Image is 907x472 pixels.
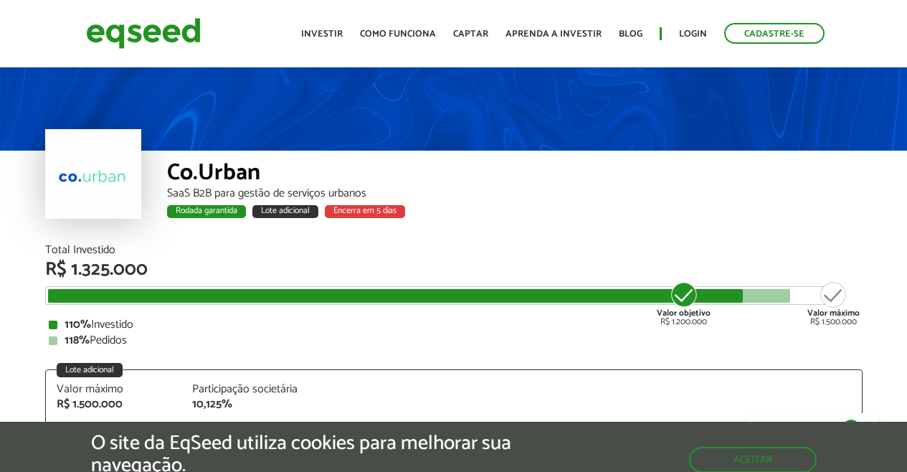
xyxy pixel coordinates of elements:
div: Co.Urban [167,161,863,188]
a: Login [679,29,707,39]
strong: Valor objetivo [657,306,711,320]
a: Captar [453,29,488,39]
div: Lote adicional [252,205,318,218]
div: R$ 1.200.000 [657,280,711,326]
a: Como funciona [360,29,436,39]
div: R$ 1.500.000 [807,280,860,326]
a: Cadastre-se [724,23,825,44]
div: Total Investido [45,245,863,256]
strong: 118% [65,331,90,350]
img: EqSeed [86,14,201,52]
div: Valor máximo [57,384,171,395]
div: Pedidos [49,335,859,346]
div: Encerra em 5 dias [325,205,405,218]
strong: Valor máximo [807,306,860,320]
div: R$ 1.325.000 [45,260,863,279]
a: Investir [301,29,343,39]
div: SaaS B2B para gestão de serviços urbanos [167,188,863,199]
div: Investido [49,319,859,331]
strong: 110% [65,315,91,334]
div: Participação societária [192,384,307,395]
a: Fale conosco [746,413,878,443]
a: Blog [619,29,642,39]
a: Aprenda a investir [505,29,602,39]
div: R$ 1.500.000 [57,399,171,410]
div: Lote adicional [57,363,123,377]
div: Rodada garantida [167,205,246,218]
div: 10,125% [192,399,307,410]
